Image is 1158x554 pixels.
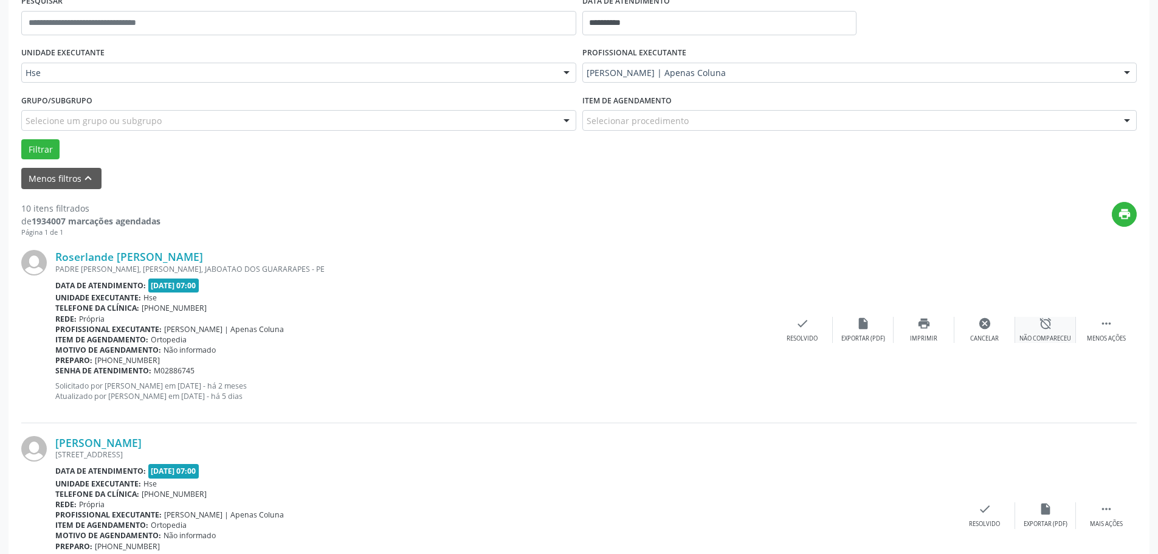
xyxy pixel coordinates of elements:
b: Rede: [55,499,77,510]
i: check [796,317,809,330]
label: UNIDADE EXECUTANTE [21,44,105,63]
strong: 1934007 marcações agendadas [32,215,160,227]
b: Item de agendamento: [55,334,148,345]
div: de [21,215,160,227]
i:  [1100,502,1113,516]
span: M02886745 [154,365,195,376]
div: Menos ações [1087,334,1126,343]
span: Selecione um grupo ou subgrupo [26,114,162,127]
span: [DATE] 07:00 [148,279,199,293]
i: cancel [978,317,991,330]
b: Motivo de agendamento: [55,345,161,355]
span: Própria [79,314,105,324]
div: Mais ações [1090,520,1123,528]
span: [PERSON_NAME] | Apenas Coluna [587,67,1112,79]
i: insert_drive_file [1039,502,1052,516]
button: Filtrar [21,139,60,160]
span: Hse [143,293,157,303]
div: Cancelar [970,334,999,343]
span: [PHONE_NUMBER] [95,541,160,552]
div: PADRE [PERSON_NAME], [PERSON_NAME], JABOATAO DOS GUARARAPES - PE [55,264,772,274]
span: Ortopedia [151,520,187,530]
b: Telefone da clínica: [55,489,139,499]
i: print [1118,207,1131,221]
img: img [21,250,47,275]
span: [PERSON_NAME] | Apenas Coluna [164,510,284,520]
i: check [978,502,991,516]
div: 10 itens filtrados [21,202,160,215]
i:  [1100,317,1113,330]
span: [PHONE_NUMBER] [95,355,160,365]
div: Não compareceu [1019,334,1071,343]
span: Não informado [164,530,216,541]
b: Unidade executante: [55,479,141,489]
span: Hse [143,479,157,489]
span: [DATE] 07:00 [148,464,199,478]
b: Motivo de agendamento: [55,530,161,541]
span: [PHONE_NUMBER] [142,303,207,313]
button: print [1112,202,1137,227]
b: Senha de atendimento: [55,365,151,376]
label: PROFISSIONAL EXECUTANTE [582,44,686,63]
div: Página 1 de 1 [21,227,160,238]
div: Imprimir [910,334,937,343]
span: Selecionar procedimento [587,114,689,127]
b: Profissional executante: [55,510,162,520]
span: Não informado [164,345,216,355]
b: Data de atendimento: [55,466,146,476]
i: print [917,317,931,330]
div: [STREET_ADDRESS] [55,449,954,460]
b: Data de atendimento: [55,280,146,291]
a: [PERSON_NAME] [55,436,142,449]
i: insert_drive_file [856,317,870,330]
b: Unidade executante: [55,293,141,303]
span: Ortopedia [151,334,187,345]
div: Exportar (PDF) [841,334,885,343]
a: Roserlande [PERSON_NAME] [55,250,203,263]
span: Própria [79,499,105,510]
b: Item de agendamento: [55,520,148,530]
b: Preparo: [55,355,92,365]
b: Profissional executante: [55,324,162,334]
span: [PERSON_NAME] | Apenas Coluna [164,324,284,334]
label: Grupo/Subgrupo [21,91,92,110]
div: Resolvido [787,334,818,343]
b: Telefone da clínica: [55,303,139,313]
i: alarm_off [1039,317,1052,330]
label: Item de agendamento [582,91,672,110]
button: Menos filtroskeyboard_arrow_up [21,168,102,189]
b: Rede: [55,314,77,324]
div: Exportar (PDF) [1024,520,1067,528]
b: Preparo: [55,541,92,552]
p: Solicitado por [PERSON_NAME] em [DATE] - há 2 meses Atualizado por [PERSON_NAME] em [DATE] - há 5... [55,381,772,401]
img: img [21,436,47,462]
div: Resolvido [969,520,1000,528]
span: [PHONE_NUMBER] [142,489,207,499]
i: keyboard_arrow_up [81,171,95,185]
span: Hse [26,67,551,79]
